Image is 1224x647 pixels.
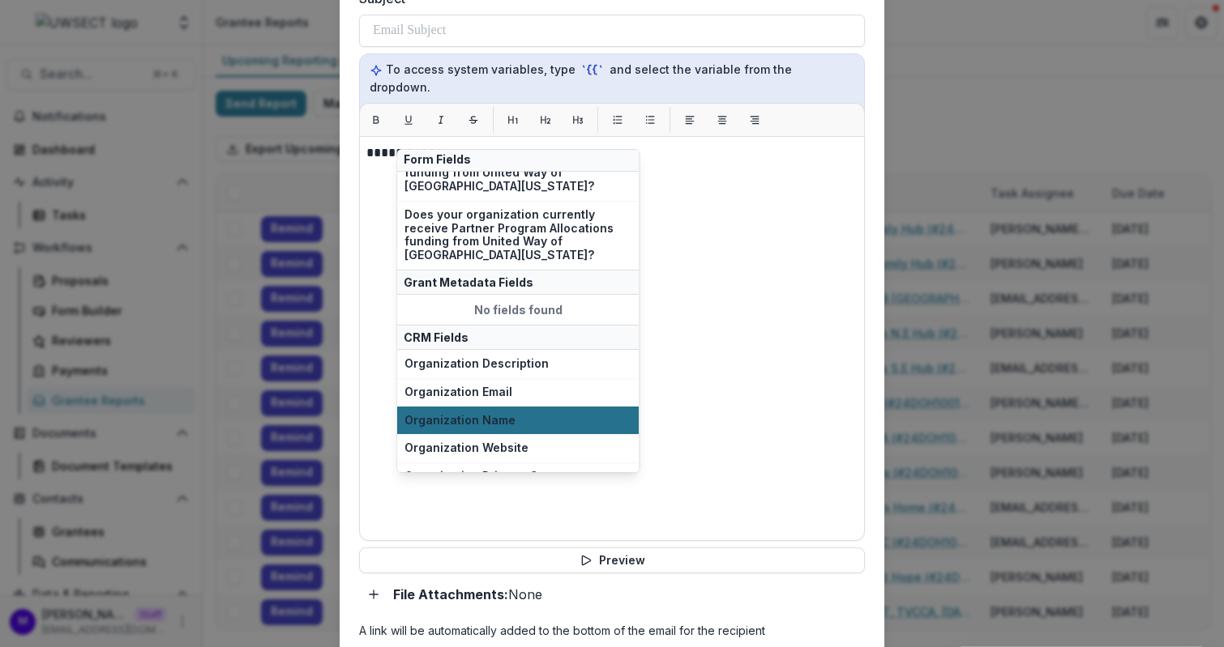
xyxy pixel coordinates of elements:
button: Align center [709,107,735,133]
div: Form Fields [397,147,639,172]
span: Organization Description [404,357,631,371]
button: Organization Website [397,434,639,462]
p: To access system variables, type and select the variable from the dropdown. [370,61,854,96]
button: List [605,107,631,133]
button: Align left [677,107,703,133]
span: Organization Email [404,385,631,399]
div: Grant Metadata Fields [397,270,639,295]
code: `{{` [579,62,606,79]
button: Add attachment [361,581,387,607]
button: Does your organization currently receive Partner Program Allocations funding from United Way of [... [397,201,639,270]
button: Underline [396,107,422,133]
strong: File Attachments: [393,586,508,602]
button: Bold [363,107,389,133]
button: H1 [500,107,526,133]
span: Does your organization currently receive Partner Program Allocations funding from United Way of [... [404,138,631,193]
button: List [637,107,663,133]
span: Does your organization currently receive Partner Program Allocations funding from United Way of [... [404,208,631,262]
p: None [393,585,542,604]
button: Organization Name [397,406,639,434]
span: Organization Website [404,441,631,455]
button: Organization Description [397,350,639,378]
button: Organization Email [397,378,639,407]
button: Preview [359,547,865,573]
span: Organization Primary Contact [404,470,631,483]
button: Strikethrough [460,107,486,133]
p: A link will be automatically added to the bottom of the email for the recipient [359,622,865,639]
button: Align right [742,107,768,133]
button: Italic [428,107,454,133]
div: CRM Fields [397,325,639,350]
span: Organization Name [404,413,631,427]
button: H3 [565,107,591,133]
button: H2 [533,107,559,133]
button: Organization Primary Contact [397,462,639,491]
div: No fields found [397,295,639,325]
